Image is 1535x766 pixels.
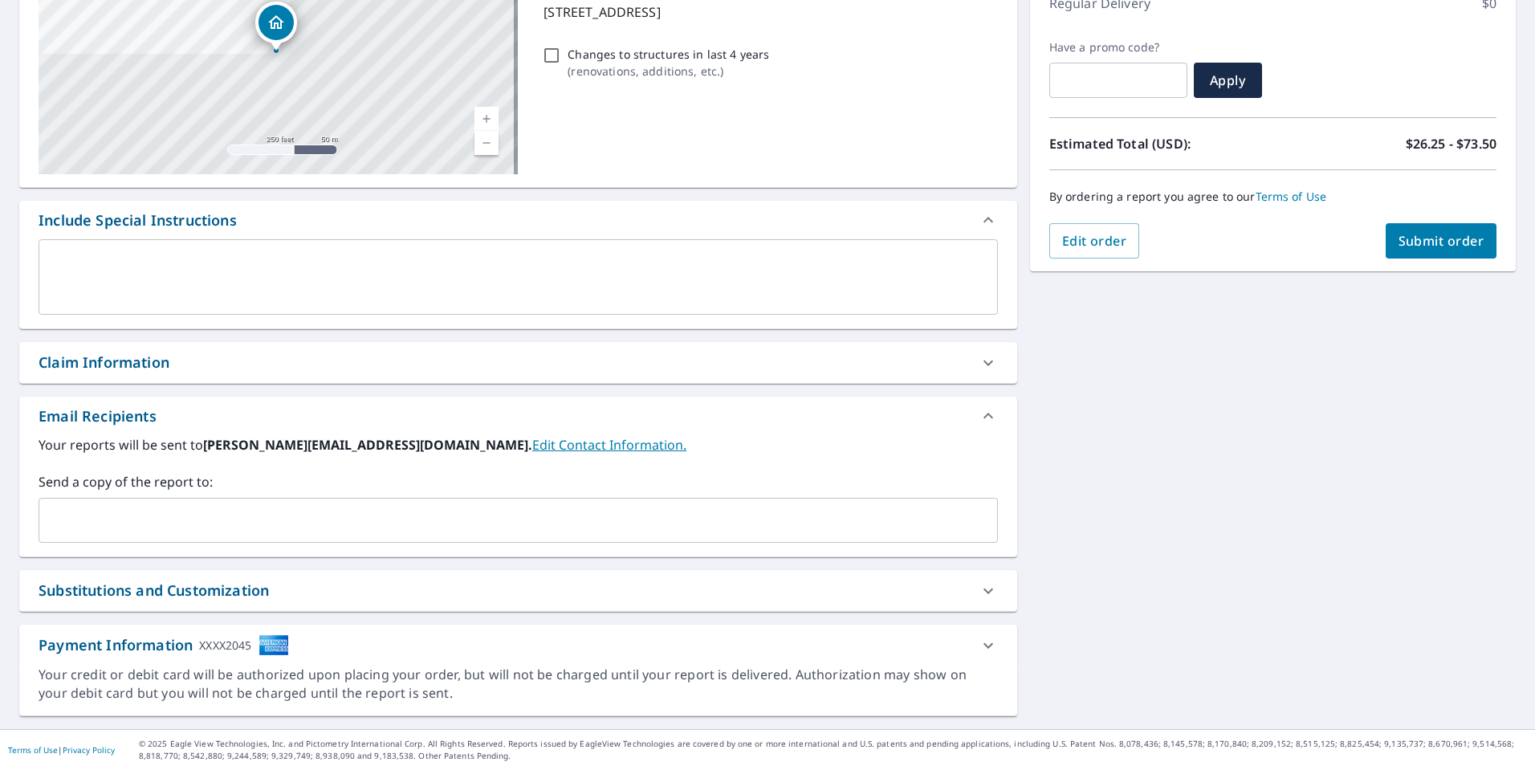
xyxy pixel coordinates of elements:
[139,738,1527,762] p: © 2025 Eagle View Technologies, Inc. and Pictometry International Corp. All Rights Reserved. Repo...
[1049,40,1187,55] label: Have a promo code?
[568,46,769,63] p: Changes to structures in last 4 years
[39,580,269,601] div: Substitutions and Customization
[19,342,1017,383] div: Claim Information
[1406,134,1496,153] p: $26.25 - $73.50
[1049,189,1496,204] p: By ordering a report you agree to our
[474,107,499,131] a: Current Level 17, Zoom In
[1062,232,1127,250] span: Edit order
[39,435,998,454] label: Your reports will be sent to
[1256,189,1327,204] a: Terms of Use
[8,745,115,755] p: |
[1049,223,1140,259] button: Edit order
[532,436,686,454] a: EditContactInfo
[63,744,115,756] a: Privacy Policy
[1194,63,1262,98] button: Apply
[1386,223,1497,259] button: Submit order
[8,744,58,756] a: Terms of Use
[259,634,289,656] img: cardImage
[39,352,169,373] div: Claim Information
[544,2,991,22] p: [STREET_ADDRESS]
[19,201,1017,239] div: Include Special Instructions
[199,634,251,656] div: XXXX2045
[39,405,157,427] div: Email Recipients
[568,63,769,79] p: ( renovations, additions, etc. )
[1399,232,1484,250] span: Submit order
[19,625,1017,666] div: Payment InformationXXXX2045cardImage
[1207,71,1249,89] span: Apply
[39,472,998,491] label: Send a copy of the report to:
[19,570,1017,611] div: Substitutions and Customization
[1049,134,1273,153] p: Estimated Total (USD):
[39,666,998,703] div: Your credit or debit card will be authorized upon placing your order, but will not be charged unt...
[19,397,1017,435] div: Email Recipients
[39,634,289,656] div: Payment Information
[39,210,237,231] div: Include Special Instructions
[474,131,499,155] a: Current Level 17, Zoom Out
[255,2,297,51] div: Dropped pin, building 1, Residential property, 206 4th St Carmi, IL 62821
[203,436,532,454] b: [PERSON_NAME][EMAIL_ADDRESS][DOMAIN_NAME].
